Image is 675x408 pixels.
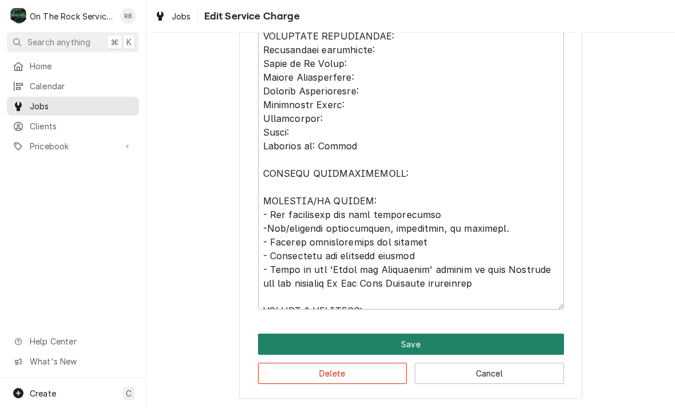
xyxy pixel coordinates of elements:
span: Calendar [30,80,133,92]
a: Jobs [7,97,139,116]
a: Jobs [150,7,196,26]
a: Clients [7,117,139,136]
a: Go to What's New [7,352,139,371]
span: K [126,36,132,48]
a: Go to Help Center [7,332,139,351]
span: Pricebook [30,140,116,152]
span: Search anything [27,36,90,48]
a: Go to Pricebook [7,137,139,156]
span: Jobs [30,100,133,112]
span: C [126,387,132,399]
span: Clients [30,120,133,132]
span: Help Center [30,335,132,347]
a: Calendar [7,77,139,96]
button: Cancel [415,363,564,384]
div: On The Rock Services [30,10,114,22]
button: Save [258,334,564,355]
span: Jobs [172,10,191,22]
button: Delete [258,363,407,384]
div: Button Group [258,334,564,384]
span: Home [30,60,133,72]
div: RB [120,8,136,24]
div: Button Group Row [258,355,564,384]
div: O [10,8,26,24]
span: ⌘ [110,36,118,48]
a: Home [7,57,139,76]
span: What's New [30,355,132,367]
div: On The Rock Services's Avatar [10,8,26,24]
button: Search anything⌘K [7,32,139,52]
div: Ray Beals's Avatar [120,8,136,24]
span: Edit Service Charge [201,9,300,24]
div: Button Group Row [258,334,564,355]
span: Create [30,389,56,398]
